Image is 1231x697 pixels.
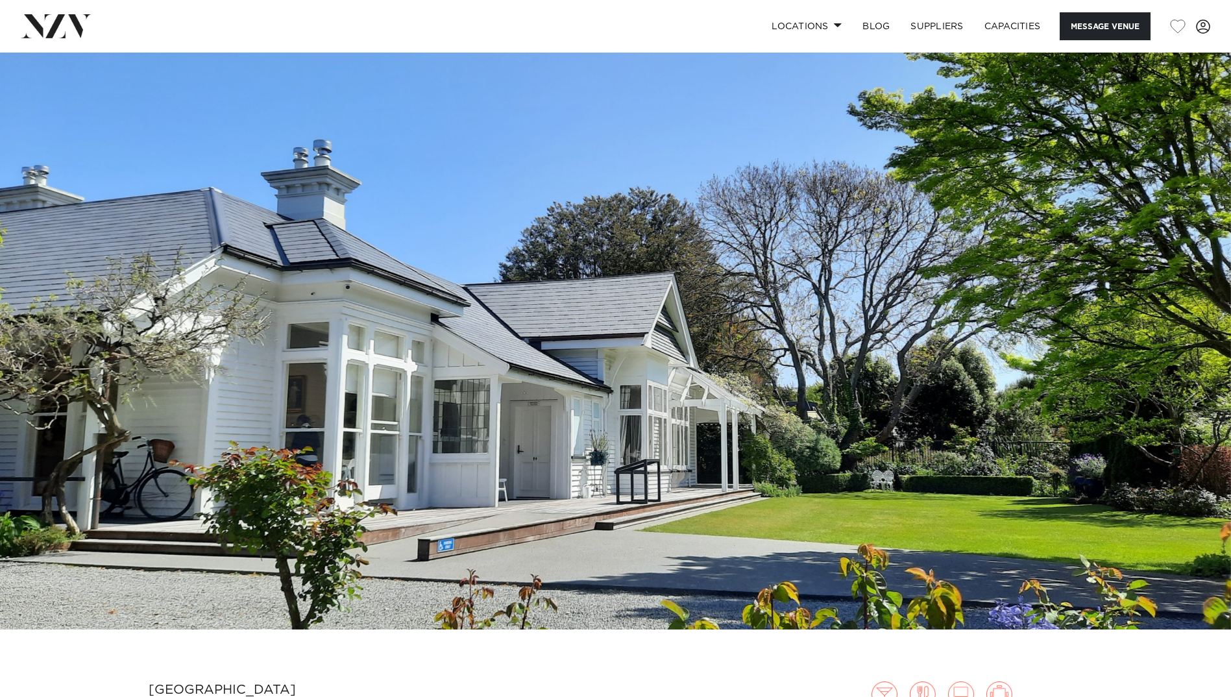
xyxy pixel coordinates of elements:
[1060,12,1151,40] button: Message Venue
[900,12,973,40] a: SUPPLIERS
[974,12,1051,40] a: Capacities
[21,14,91,38] img: nzv-logo.png
[761,12,852,40] a: Locations
[149,683,296,696] small: [GEOGRAPHIC_DATA]
[852,12,900,40] a: BLOG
